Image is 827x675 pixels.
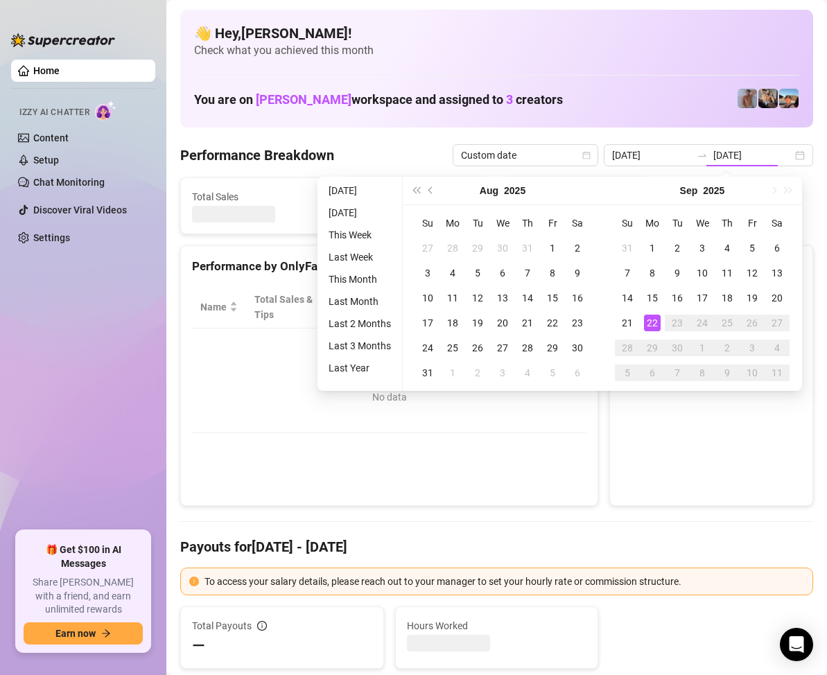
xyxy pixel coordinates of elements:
span: Share [PERSON_NAME] with a friend, and earn unlimited rewards [24,576,143,617]
span: Active Chats [353,189,479,204]
h4: Performance Breakdown [180,146,334,165]
th: Name [192,286,246,328]
div: Performance by OnlyFans Creator [192,257,586,276]
div: Est. Hours Worked [342,292,405,322]
span: Messages Sent [514,189,641,204]
span: Chat Conversion [503,292,568,322]
a: Home [33,65,60,76]
img: Zach [779,89,799,108]
span: info-circle [257,621,267,631]
span: Hours Worked [407,618,587,633]
th: Sales / Hour [424,286,494,328]
img: Joey [738,89,757,108]
span: to [697,150,708,161]
a: Settings [33,232,70,243]
div: To access your salary details, please reach out to your manager to set your hourly rate or commis... [204,574,804,589]
input: Start date [612,148,691,163]
span: Total Sales [192,189,318,204]
span: arrow-right [101,629,111,638]
a: Chat Monitoring [33,177,105,188]
span: Total Sales & Tips [254,292,314,322]
h1: You are on workspace and assigned to creators [194,92,563,107]
div: Sales by OnlyFans Creator [621,257,801,276]
span: swap-right [697,150,708,161]
a: Content [33,132,69,143]
img: logo-BBDzfeDw.svg [11,33,115,47]
th: Total Sales & Tips [246,286,333,328]
a: Discover Viral Videos [33,204,127,216]
div: No data [206,389,573,405]
h4: 👋 Hey, [PERSON_NAME] ! [194,24,799,43]
span: calendar [582,151,591,159]
th: Chat Conversion [495,286,587,328]
span: Total Payouts [192,618,252,633]
span: Name [200,299,227,315]
span: exclamation-circle [189,577,199,586]
span: Earn now [55,628,96,639]
button: Earn nowarrow-right [24,622,143,645]
span: — [192,635,205,657]
img: AI Chatter [95,100,116,121]
span: Sales / Hour [432,292,475,322]
div: Open Intercom Messenger [780,628,813,661]
input: End date [713,148,792,163]
span: Izzy AI Chatter [19,106,89,119]
span: 🎁 Get $100 in AI Messages [24,543,143,570]
a: Setup [33,155,59,166]
span: [PERSON_NAME] [256,92,351,107]
img: George [758,89,778,108]
span: Custom date [461,145,590,166]
span: Check what you achieved this month [194,43,799,58]
h4: Payouts for [DATE] - [DATE] [180,537,813,556]
span: 3 [506,92,513,107]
